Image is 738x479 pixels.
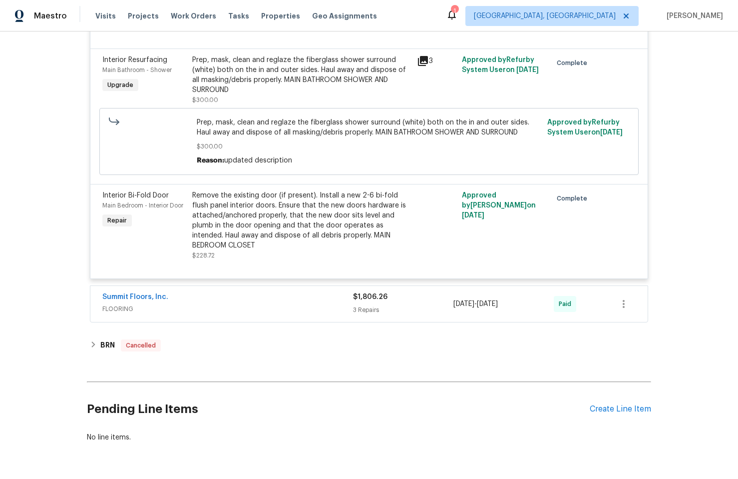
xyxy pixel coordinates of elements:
span: - [453,299,498,309]
span: Work Orders [171,11,216,21]
span: [DATE] [453,300,474,307]
div: 1 [451,6,458,16]
div: Prep, mask, clean and reglaze the fiberglass shower surround (white) both on the in and outer sid... [192,55,411,95]
span: Complete [557,58,591,68]
span: [DATE] [462,212,484,219]
span: Approved by Refurby System User on [462,56,539,73]
div: Remove the existing door (if present). Install a new 2-6 bi-fold flush panel interior doors. Ensu... [192,190,411,250]
div: BRN Cancelled [87,333,651,357]
span: updated description [224,157,292,164]
span: [PERSON_NAME] [663,11,723,21]
h6: BRN [100,339,115,351]
span: Approved by [PERSON_NAME] on [462,192,536,219]
span: Approved by Refurby System User on [547,119,623,136]
span: [DATE] [600,129,623,136]
span: Reason: [197,157,224,164]
span: [DATE] [477,300,498,307]
a: Summit Floors, Inc. [102,293,168,300]
span: Geo Assignments [312,11,377,21]
div: Create Line Item [590,404,651,414]
span: FLOORING [102,304,353,314]
span: Upgrade [103,80,137,90]
span: Interior Resurfacing [102,56,167,63]
span: Main Bathroom - Shower [102,67,172,73]
span: Maestro [34,11,67,21]
span: $1,806.26 [353,293,387,300]
span: Tasks [228,12,249,19]
span: $300.00 [192,97,218,103]
div: 3 [417,55,456,67]
span: Repair [103,215,131,225]
span: Visits [95,11,116,21]
div: No line items. [87,432,651,442]
h2: Pending Line Items [87,386,590,432]
span: $300.00 [197,141,542,151]
span: Prep, mask, clean and reglaze the fiberglass shower surround (white) both on the in and outer sid... [197,117,542,137]
span: Paid [559,299,575,309]
span: Complete [557,193,591,203]
span: Projects [128,11,159,21]
span: Properties [261,11,300,21]
span: [DATE] [516,66,539,73]
span: Main Bedroom - Interior Door [102,202,183,208]
div: 3 Repairs [353,305,453,315]
span: Cancelled [122,340,160,350]
span: [GEOGRAPHIC_DATA], [GEOGRAPHIC_DATA] [474,11,616,21]
span: Interior Bi-Fold Door [102,192,169,199]
span: $228.72 [192,252,215,258]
